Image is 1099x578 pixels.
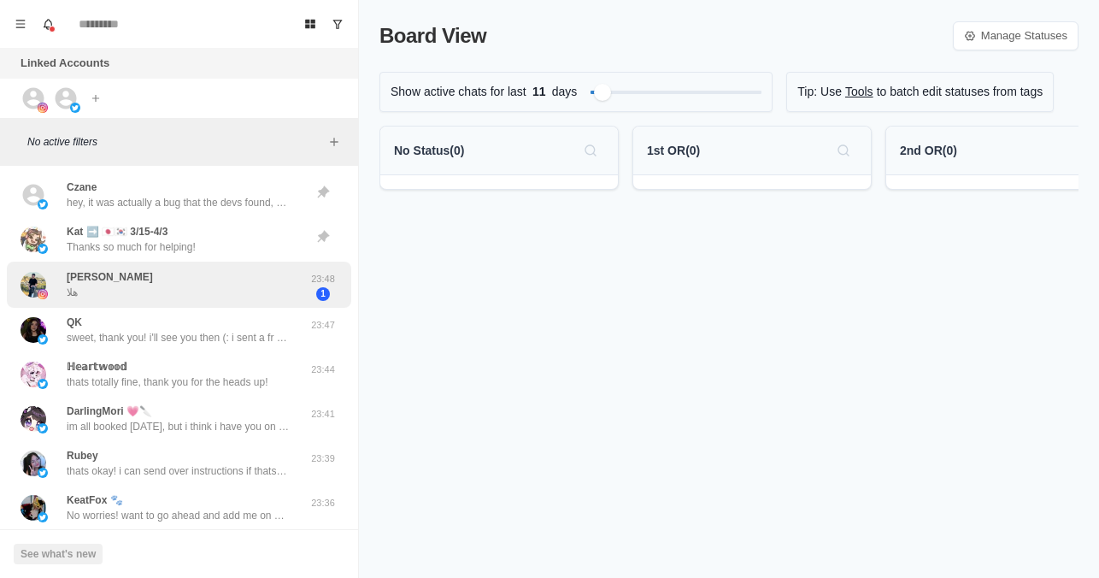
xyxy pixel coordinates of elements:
span: 11 [526,83,552,101]
img: picture [38,468,48,478]
p: 23:48 [302,272,344,286]
img: picture [38,199,48,209]
button: Search [830,137,857,164]
p: No worries! want to go ahead and add me on discord? i can send over instructions there. my discor... [67,508,289,523]
p: days [552,83,578,101]
p: hey, it was actually a bug that the devs found, they had pushed up a short-term fix while they pa... [67,195,289,210]
img: picture [21,495,46,521]
p: KeatFox 🐾 [67,492,123,508]
p: Kat ➡️ 🇯🇵🇰🇷 3/15-4/3 [67,224,167,239]
p: 23:36 [302,496,344,510]
img: picture [21,272,46,298]
p: sweet, thank you! i'll see you then (: i sent a fr on discord too [67,330,289,345]
button: Add filters [324,132,344,152]
button: Board View [297,10,324,38]
a: Tools [845,83,873,101]
p: [PERSON_NAME] [67,269,153,285]
p: 23:47 [302,318,344,333]
div: Filter by activity days [594,84,611,101]
button: Menu [7,10,34,38]
p: Thanks so much for helping! [67,239,196,255]
img: picture [38,244,48,254]
img: picture [38,334,48,345]
p: Show active chats for last [391,83,526,101]
p: 23:41 [302,407,344,422]
p: im all booked [DATE], but i think i have you on discord so i'll send over instructions there! [67,419,289,434]
button: Search [577,137,604,164]
p: Linked Accounts [21,55,109,72]
p: QK [67,315,82,330]
img: picture [70,103,80,113]
p: Tip: Use [797,83,842,101]
img: picture [21,227,46,252]
p: thats totally fine, thank you for the heads up! [67,375,267,390]
p: 23:39 [302,451,344,466]
p: Czane [67,180,97,195]
img: picture [38,379,48,389]
p: ℍ𝕖𝕒𝕣𝕥𝕨𝕠𝕠𝕕 [67,359,127,375]
p: 23:44 [302,363,344,377]
img: picture [21,362,46,387]
p: to batch edit statuses from tags [877,83,1043,101]
p: Rubey [67,448,98,463]
img: picture [21,451,46,476]
button: Notifications [34,10,62,38]
p: 1st OR ( 0 ) [647,142,700,160]
img: picture [38,103,48,113]
a: Manage Statuses [953,21,1078,50]
p: No Status ( 0 ) [394,142,464,160]
p: No active filters [27,134,324,150]
p: 2nd OR ( 0 ) [900,142,957,160]
p: Board View [379,21,486,51]
button: See what's new [14,544,103,564]
img: picture [21,406,46,432]
p: DarlingMori 💗🔪 [67,404,152,419]
span: 1 [316,287,330,301]
img: picture [38,423,48,433]
img: picture [38,289,48,299]
button: Add account [85,88,106,109]
img: picture [38,512,48,522]
button: Show unread conversations [324,10,351,38]
img: picture [21,317,46,343]
p: thats okay! i can send over instructions if thats easier? [67,463,289,479]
